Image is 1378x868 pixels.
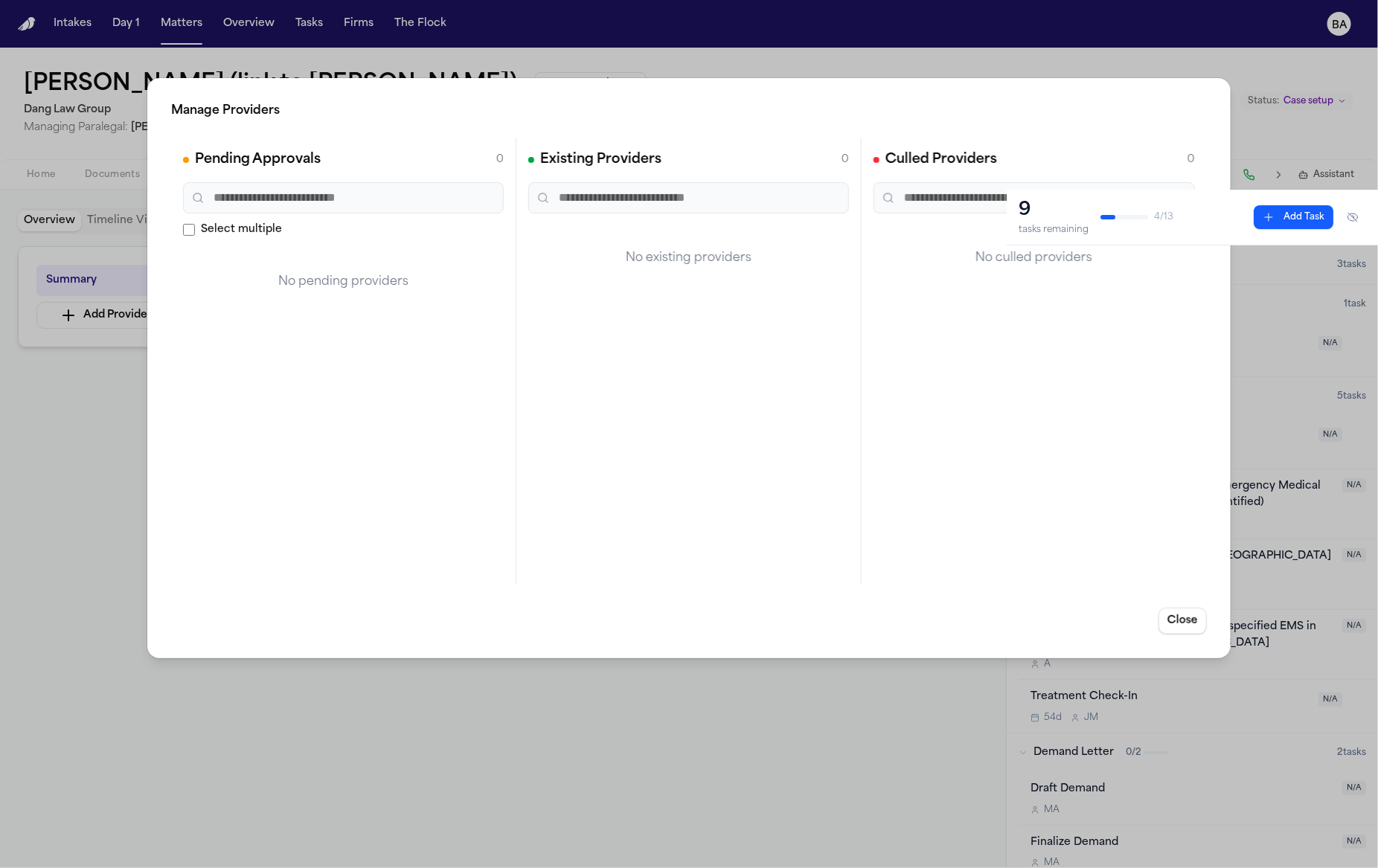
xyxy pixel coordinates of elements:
[183,249,504,315] div: No pending providers
[496,152,504,167] span: 0
[201,222,282,237] span: Select multiple
[885,150,997,170] h2: Culled Providers
[874,225,1195,291] div: No culled providers
[171,102,1207,120] h2: Manage Providers
[195,150,321,170] h2: Pending Approvals
[183,224,195,236] input: Select multiple
[1159,608,1207,634] button: Close
[540,150,661,170] h2: Existing Providers
[1188,152,1195,167] span: 0
[842,152,849,167] span: 0
[528,225,849,291] div: No existing providers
